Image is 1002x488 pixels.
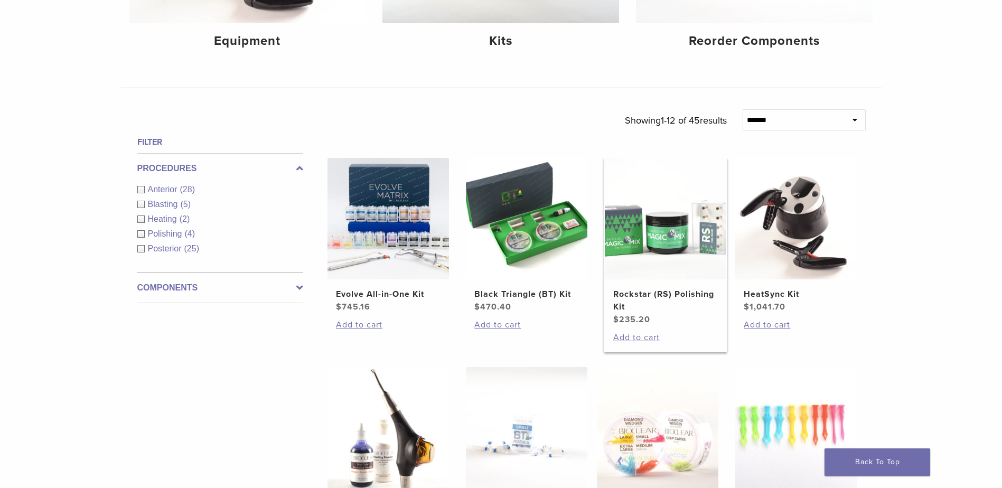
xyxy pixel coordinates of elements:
span: (25) [184,244,199,253]
p: Showing results [625,109,727,132]
span: Anterior [148,185,180,194]
span: $ [613,314,619,325]
span: Posterior [148,244,184,253]
span: $ [744,302,750,312]
h2: Evolve All-in-One Kit [336,288,441,301]
h2: Rockstar (RS) Polishing Kit [613,288,718,313]
span: (2) [180,214,190,223]
a: Black Triangle (BT) KitBlack Triangle (BT) Kit $470.40 [465,158,588,313]
bdi: 470.40 [474,302,511,312]
label: Components [137,281,303,294]
a: Back To Top [825,448,930,476]
h2: Black Triangle (BT) Kit [474,288,579,301]
bdi: 235.20 [613,314,650,325]
span: 1-12 of 45 [661,115,700,126]
span: (5) [180,200,191,209]
a: Add to cart: “HeatSync Kit” [744,318,848,331]
bdi: 1,041.70 [744,302,785,312]
span: $ [474,302,480,312]
img: HeatSync Kit [735,158,857,279]
span: Heating [148,214,180,223]
a: Add to cart: “Rockstar (RS) Polishing Kit” [613,331,718,344]
span: Polishing [148,229,185,238]
img: Evolve All-in-One Kit [327,158,449,279]
img: Rockstar (RS) Polishing Kit [605,158,726,279]
span: (28) [180,185,195,194]
a: Rockstar (RS) Polishing KitRockstar (RS) Polishing Kit $235.20 [604,158,727,326]
h4: Equipment [138,32,358,51]
span: (4) [184,229,195,238]
h4: Filter [137,136,303,148]
a: Add to cart: “Black Triangle (BT) Kit” [474,318,579,331]
h4: Reorder Components [644,32,864,51]
a: Add to cart: “Evolve All-in-One Kit” [336,318,441,331]
a: Evolve All-in-One KitEvolve All-in-One Kit $745.16 [327,158,450,313]
a: HeatSync KitHeatSync Kit $1,041.70 [735,158,858,313]
label: Procedures [137,162,303,175]
h4: Kits [391,32,611,51]
span: $ [336,302,342,312]
bdi: 745.16 [336,302,370,312]
span: Blasting [148,200,181,209]
img: Black Triangle (BT) Kit [466,158,587,279]
h2: HeatSync Kit [744,288,848,301]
